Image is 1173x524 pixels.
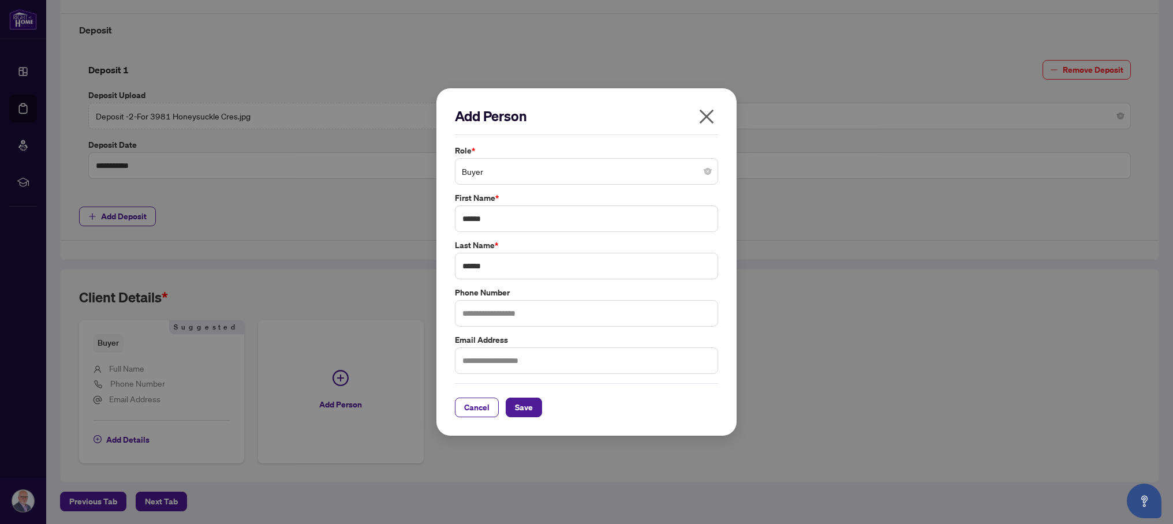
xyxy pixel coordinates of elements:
[455,398,499,417] button: Cancel
[506,398,542,417] button: Save
[697,107,716,126] span: close
[455,239,718,252] label: Last Name
[455,286,718,299] label: Phone Number
[515,398,533,417] span: Save
[1127,484,1161,518] button: Open asap
[455,144,718,157] label: Role
[462,160,711,182] span: Buyer
[455,107,718,125] h2: Add Person
[455,334,718,346] label: Email Address
[704,168,711,175] span: close-circle
[464,398,490,417] span: Cancel
[455,192,718,204] label: First Name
